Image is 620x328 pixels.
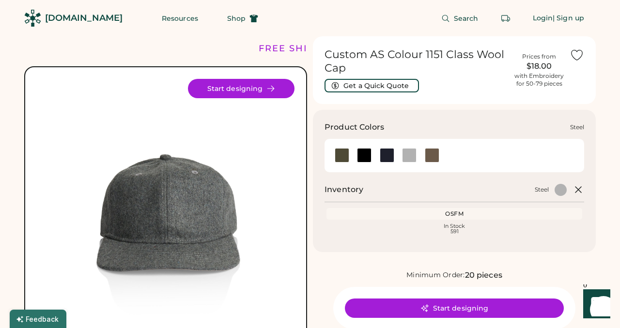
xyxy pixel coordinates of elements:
span: Search [454,15,479,22]
button: Resources [150,9,210,28]
div: [DOMAIN_NAME] [45,12,123,24]
button: Retrieve an order [496,9,515,28]
div: 20 pieces [465,269,502,281]
div: FREE SHIPPING [259,42,342,55]
img: Rendered Logo - Screens [24,10,41,27]
button: Start designing [188,79,294,98]
button: Start designing [345,298,564,318]
div: with Embroidery for 50-79 pieces [514,72,564,88]
iframe: Front Chat [574,284,616,326]
button: Shop [216,9,270,28]
button: Search [430,9,490,28]
button: Get a Quick Quote [325,79,419,92]
div: Minimum Order: [406,270,465,280]
div: OSFM [328,210,580,218]
div: Login [533,14,553,23]
div: $18.00 [514,60,564,72]
div: In Stock 591 [328,224,580,234]
h2: Inventory [325,184,363,195]
div: Prices from [522,53,556,60]
div: Steel [535,186,549,194]
div: Steel [570,123,584,131]
div: | Sign up [553,14,584,23]
span: Shop [227,15,246,22]
h1: Custom AS Colour 1151 Class Wool Cap [325,48,509,75]
h3: Product Colors [325,121,384,133]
